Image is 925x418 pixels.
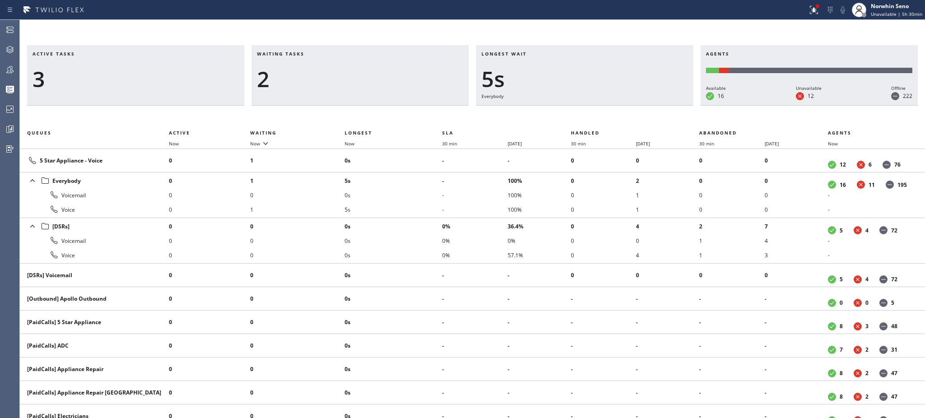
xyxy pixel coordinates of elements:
[699,362,765,376] li: -
[571,248,636,262] li: 0
[442,385,508,400] li: -
[840,299,843,307] dd: 0
[765,219,828,233] li: 7
[169,233,250,248] li: 0
[828,299,836,307] dt: Available
[765,233,828,248] li: 4
[857,181,865,189] dt: Unavailable
[169,315,250,330] li: 0
[257,66,463,92] div: 2
[636,339,699,353] li: -
[345,173,442,188] li: 5s
[808,92,814,100] dd: 12
[250,339,344,353] li: 0
[765,268,828,283] li: 0
[508,140,522,147] span: [DATE]
[169,362,250,376] li: 0
[828,248,914,262] li: -
[33,51,75,57] span: Active tasks
[250,233,344,248] li: 0
[27,204,162,215] div: Voice
[508,339,571,353] li: -
[571,202,636,217] li: 0
[765,385,828,400] li: -
[442,219,508,233] li: 0%
[250,248,344,262] li: 0
[169,385,250,400] li: 0
[840,346,843,353] dd: 7
[636,248,699,262] li: 4
[250,362,344,376] li: 0
[879,346,888,354] dt: Offline
[765,140,779,147] span: [DATE]
[345,268,442,283] li: 0s
[27,174,162,187] div: Everybody
[27,295,162,302] div: [Outbound] Apollo Outbound
[169,219,250,233] li: 0
[869,181,875,189] dd: 11
[345,362,442,376] li: 0s
[765,315,828,330] li: -
[854,275,862,283] dt: Unavailable
[442,140,457,147] span: 30 min
[871,2,922,10] div: Norwhin Seno
[699,202,765,217] li: 0
[27,190,162,200] div: Voicemail
[345,385,442,400] li: 0s
[636,268,699,283] li: 0
[854,369,862,377] dt: Unavailable
[891,346,897,353] dd: 31
[481,66,688,92] div: 5s
[891,299,894,307] dd: 5
[840,227,843,234] dd: 5
[345,233,442,248] li: 0s
[27,271,162,279] div: [DSRs] Voicemail
[345,248,442,262] li: 0s
[879,322,888,330] dt: Offline
[169,173,250,188] li: 0
[857,161,865,169] dt: Unavailable
[508,202,571,217] li: 100%
[27,130,51,136] span: Queues
[891,369,897,377] dd: 47
[836,4,849,16] button: Mute
[891,84,912,92] div: Offline
[897,181,907,189] dd: 195
[508,268,571,283] li: -
[27,365,162,373] div: [PaidCalls] Appliance Repair
[879,299,888,307] dt: Offline
[699,140,714,147] span: 30 min
[442,292,508,306] li: -
[886,181,894,189] dt: Offline
[27,342,162,349] div: [PaidCalls] ADC
[636,188,699,202] li: 1
[508,219,571,233] li: 36.4%
[508,362,571,376] li: -
[169,339,250,353] li: 0
[345,202,442,217] li: 5s
[250,140,260,147] span: Now
[865,299,869,307] dd: 0
[481,51,527,57] span: Longest wait
[796,92,804,100] dt: Unavailable
[765,362,828,376] li: -
[250,153,344,168] li: 1
[636,362,699,376] li: -
[27,235,162,246] div: Voicemail
[442,362,508,376] li: -
[865,369,869,377] dd: 2
[828,226,836,234] dt: Available
[765,202,828,217] li: 0
[508,248,571,262] li: 57.1%
[169,268,250,283] li: 0
[865,322,869,330] dd: 3
[828,140,838,147] span: Now
[729,68,912,73] div: Offline: 222
[879,226,888,234] dt: Offline
[891,275,897,283] dd: 72
[706,84,726,92] div: Available
[345,219,442,233] li: 0s
[765,292,828,306] li: -
[699,188,765,202] li: 0
[33,66,239,92] div: 3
